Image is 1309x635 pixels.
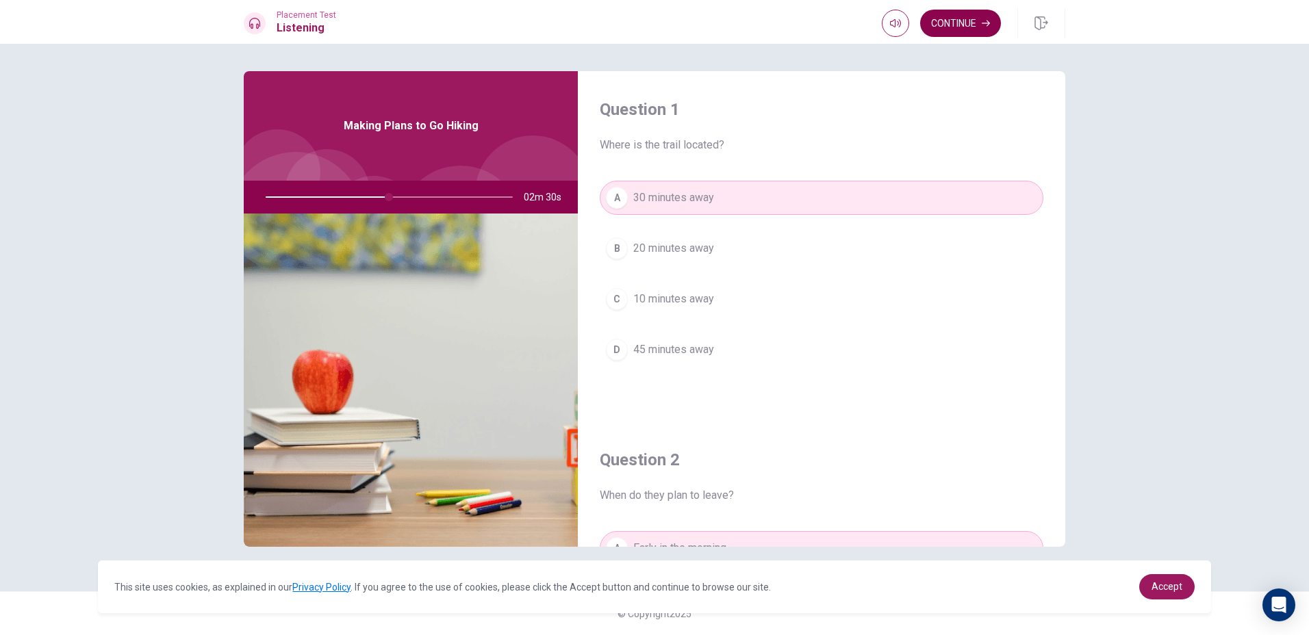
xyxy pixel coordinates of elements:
div: cookieconsent [98,560,1210,613]
span: Early in the morning [633,540,726,556]
span: Making Plans to Go Hiking [344,118,479,134]
h1: Listening [277,20,336,36]
h4: Question 1 [600,99,1043,120]
span: 02m 30s [524,181,572,213]
span: 30 minutes away [633,190,714,206]
span: 20 minutes away [633,240,714,257]
span: This site uses cookies, as explained in our . If you agree to the use of cookies, please click th... [114,582,771,593]
button: AEarly in the morning [600,531,1043,565]
span: When do they plan to leave? [600,487,1043,504]
h4: Question 2 [600,449,1043,471]
div: A [606,187,628,209]
button: B20 minutes away [600,231,1043,265]
button: A30 minutes away [600,181,1043,215]
div: Open Intercom Messenger [1262,588,1295,621]
span: Placement Test [277,10,336,20]
span: 45 minutes away [633,341,714,358]
button: C10 minutes away [600,282,1043,316]
span: 10 minutes away [633,291,714,307]
div: C [606,288,628,310]
a: Privacy Policy [292,582,351,593]
a: dismiss cookie message [1139,574,1195,599]
div: A [606,537,628,559]
button: Continue [920,10,1001,37]
span: Accept [1152,581,1182,592]
div: B [606,237,628,259]
div: D [606,339,628,361]
button: D45 minutes away [600,333,1043,367]
span: © Copyright 2025 [618,608,691,619]
img: Making Plans to Go Hiking [244,213,578,547]
span: Where is the trail located? [600,137,1043,153]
